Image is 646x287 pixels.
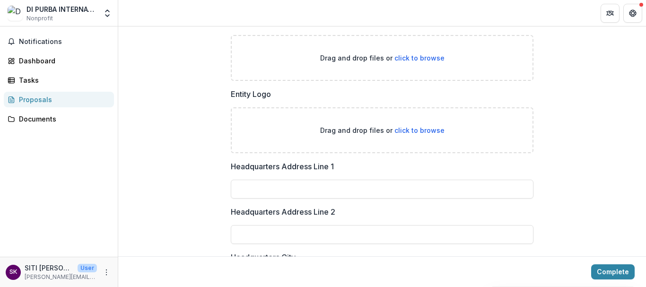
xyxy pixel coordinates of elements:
[19,114,106,124] div: Documents
[26,14,53,23] span: Nonprofit
[320,53,445,63] p: Drag and drop files or
[19,75,106,85] div: Tasks
[623,4,642,23] button: Get Help
[8,6,23,21] img: DI PURBA INTERNATIONAL SDN. BHD.
[25,263,74,273] p: SITI [PERSON_NAME] [PERSON_NAME]
[78,264,97,272] p: User
[4,111,114,127] a: Documents
[19,95,106,104] div: Proposals
[4,53,114,69] a: Dashboard
[19,56,106,66] div: Dashboard
[231,88,271,100] p: Entity Logo
[231,206,335,217] p: Headquarters Address Line 2
[591,264,635,279] button: Complete
[320,125,445,135] p: Drag and drop files or
[394,54,445,62] span: click to browse
[4,34,114,49] button: Notifications
[101,4,114,23] button: Open entity switcher
[4,72,114,88] a: Tasks
[231,161,334,172] p: Headquarters Address Line 1
[4,92,114,107] a: Proposals
[601,4,620,23] button: Partners
[19,38,110,46] span: Notifications
[26,4,97,14] div: DI PURBA INTERNATIONAL SDN. BHD.
[9,269,17,275] div: SITI AMELIA BINTI KASSIM
[231,252,296,263] p: Headquarters City
[394,126,445,134] span: click to browse
[25,273,97,281] p: [PERSON_NAME][EMAIL_ADDRESS][DOMAIN_NAME]
[101,267,112,278] button: More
